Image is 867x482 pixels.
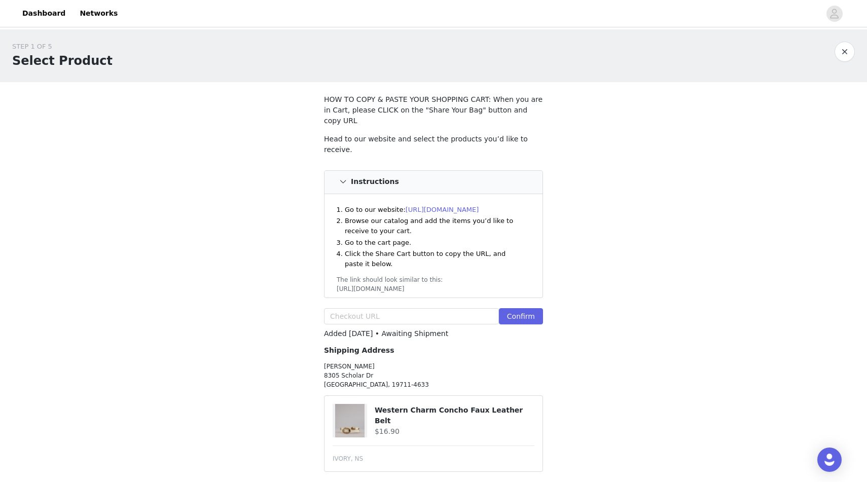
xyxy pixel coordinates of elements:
[337,275,530,284] div: The link should look similar to this:
[345,249,525,269] li: Click the Share Cart button to copy the URL, and paste it below.
[333,454,363,463] span: IVORY, NS
[375,405,534,426] h4: Western Charm Concho Faux Leather Belt
[829,6,839,22] div: avatar
[499,308,543,324] button: Confirm
[817,448,842,472] div: Open Intercom Messenger
[74,2,124,25] a: Networks
[345,205,525,215] li: Go to our website:
[345,238,525,248] li: Go to the cart page.
[337,284,530,293] div: [URL][DOMAIN_NAME]
[12,52,113,70] h1: Select Product
[324,94,543,126] p: HOW TO COPY & PASTE YOUR SHOPPING CART: When you are in Cart, please CLICK on the "Share Your Bag...
[324,345,543,356] h4: Shipping Address
[375,426,534,437] h4: $16.90
[324,362,543,389] p: [PERSON_NAME] 8305 Scholar Dr [GEOGRAPHIC_DATA], 19711-4633
[324,308,499,324] input: Checkout URL
[324,134,543,155] p: Head to our website and select the products you’d like to receive.
[16,2,71,25] a: Dashboard
[335,404,365,437] img: Western Charm Concho Faux Leather Belt
[12,42,113,52] div: STEP 1 OF 5
[324,329,448,338] span: Added [DATE] • Awaiting Shipment
[406,206,479,213] a: [URL][DOMAIN_NAME]
[351,178,399,186] h4: Instructions
[345,216,525,236] li: Browse our catalog and add the items you’d like to receive to your cart.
